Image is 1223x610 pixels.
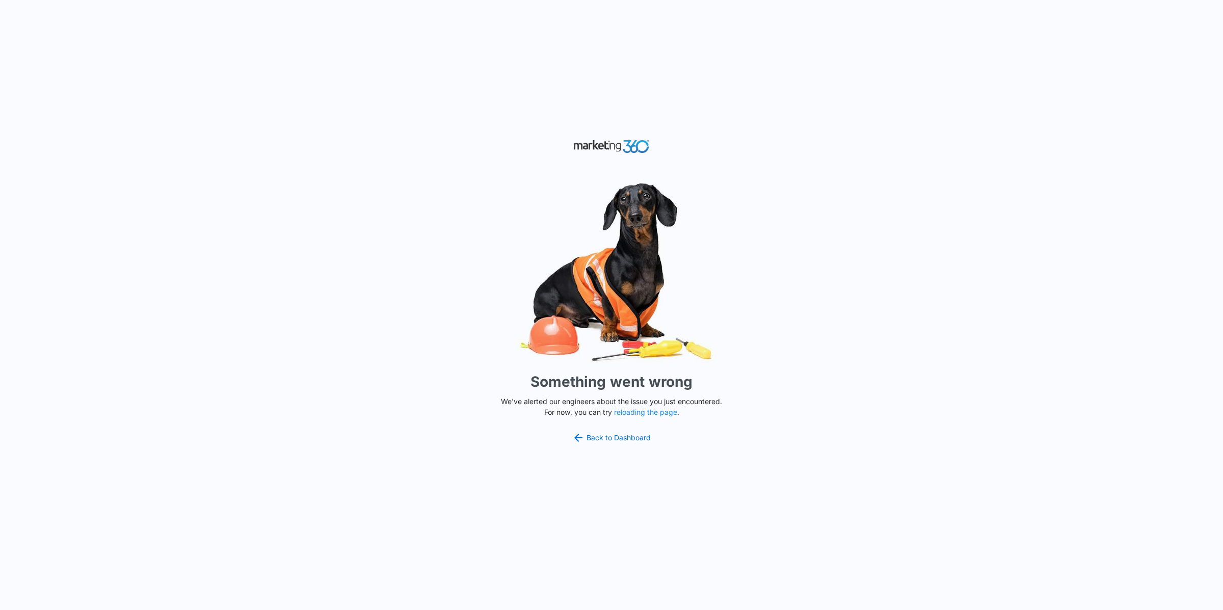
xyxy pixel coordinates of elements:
h1: Something went wrong [530,371,693,392]
a: Back to Dashboard [572,432,651,444]
button: reloading the page [614,408,677,416]
img: Sad Dog [459,177,764,367]
p: We've alerted our engineers about the issue you just encountered. For now, you can try . [497,396,726,417]
img: Marketing 360 Logo [573,138,650,155]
